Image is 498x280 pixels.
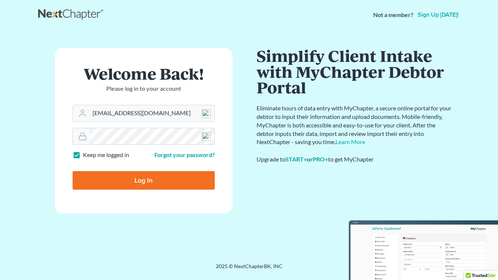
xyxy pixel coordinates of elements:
[373,11,413,19] strong: Not a member?
[257,48,453,95] h1: Simplify Client Intake with MyChapter Debtor Portal
[285,156,307,163] a: START+
[257,155,453,164] div: Upgrade to or to get MyChapter
[416,12,460,18] a: Sign up [DATE]!
[335,138,365,145] a: Learn More
[154,151,215,158] a: Forgot your password?
[73,171,215,190] input: Log In
[38,263,460,276] div: 2025 © NextChapterBK, INC
[257,104,453,146] p: Eliminate hours of data entry with MyChapter, a secure online portal for your debtor to input the...
[202,109,211,118] img: npw-badge-icon-locked.svg
[73,84,215,93] p: Please log in to your account
[90,105,214,121] input: Email Address
[312,156,328,163] a: PRO+
[83,151,129,159] label: Keep me logged in
[202,132,211,141] img: npw-badge-icon-locked.svg
[73,66,215,81] h1: Welcome Back!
